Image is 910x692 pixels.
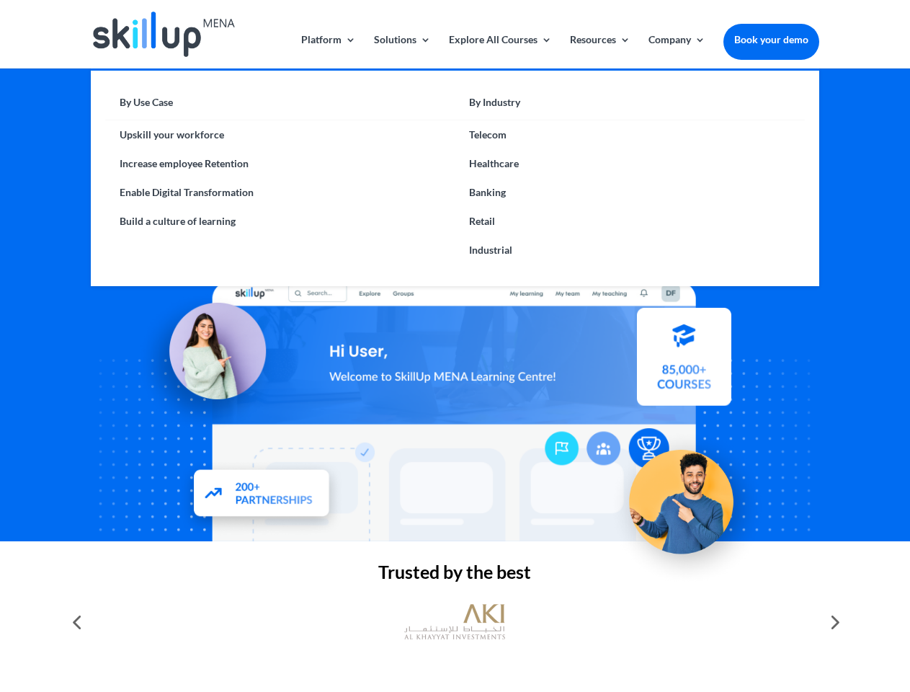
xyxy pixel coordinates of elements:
[723,24,819,56] a: Book your demo
[105,149,455,178] a: Increase employee Retention
[93,12,234,57] img: Skillup Mena
[455,149,804,178] a: Healthcare
[648,35,705,68] a: Company
[91,563,818,588] h2: Trusted by the best
[105,92,455,120] a: By Use Case
[105,120,455,149] a: Upskill your workforce
[455,92,804,120] a: By Industry
[455,120,804,149] a: Telecom
[374,35,431,68] a: Solutions
[570,35,630,68] a: Resources
[404,597,505,647] img: al khayyat investments logo
[455,207,804,236] a: Retail
[105,207,455,236] a: Build a culture of learning
[449,35,552,68] a: Explore All Courses
[105,178,455,207] a: Enable Digital Transformation
[455,178,804,207] a: Banking
[670,536,910,692] iframe: Chat Widget
[135,286,280,432] img: Learning Management Solution - SkillUp
[637,314,731,412] img: Courses library - SkillUp MENA
[455,236,804,265] a: Industrial
[179,457,346,536] img: Partners - SkillUp Mena
[301,35,356,68] a: Platform
[608,420,768,580] img: Upskill your workforce - SkillUp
